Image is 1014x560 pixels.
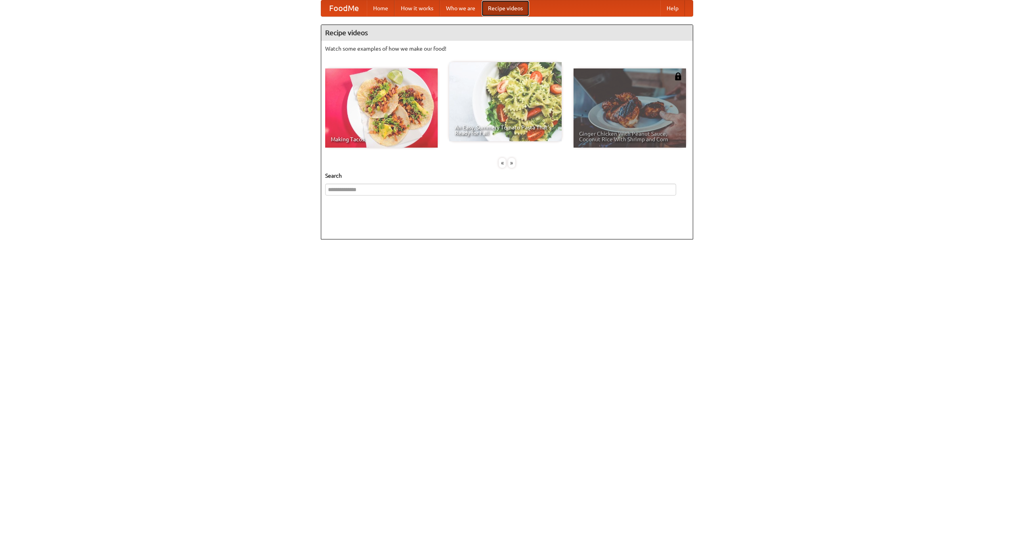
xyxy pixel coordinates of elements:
span: An Easy, Summery Tomato Pasta That's Ready for Fall [455,125,556,136]
div: « [499,158,506,168]
h4: Recipe videos [321,25,693,41]
h5: Search [325,172,689,180]
span: Making Tacos [331,137,432,142]
a: Who we are [440,0,482,16]
img: 483408.png [674,72,682,80]
a: An Easy, Summery Tomato Pasta That's Ready for Fall [449,62,562,141]
a: Home [367,0,395,16]
a: FoodMe [321,0,367,16]
a: Help [660,0,685,16]
a: Making Tacos [325,68,438,148]
p: Watch some examples of how we make our food! [325,45,689,53]
div: » [508,158,515,168]
a: Recipe videos [482,0,529,16]
a: How it works [395,0,440,16]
